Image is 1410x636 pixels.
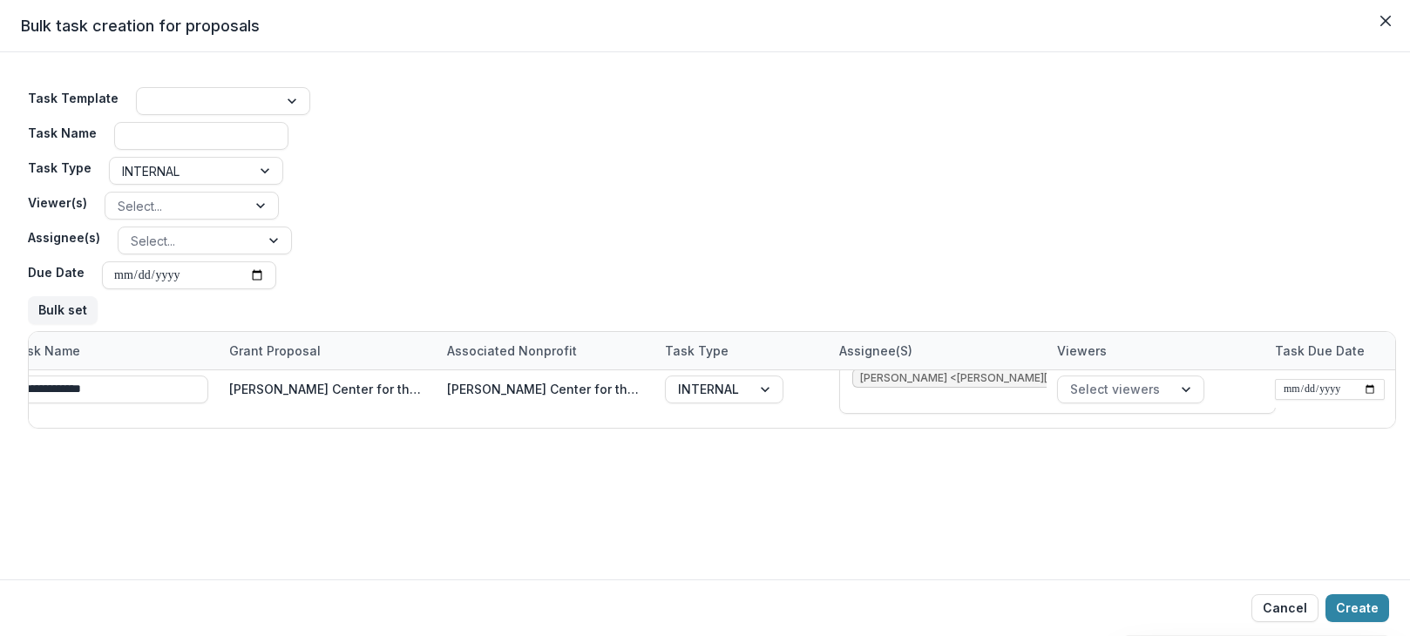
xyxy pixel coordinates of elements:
div: [PERSON_NAME] Center for the Performing Arts [447,380,644,398]
div: Assignee(s) [829,332,1047,369]
div: Grant Proposal [219,332,437,369]
button: Close [1372,7,1400,35]
button: Cancel [1251,594,1318,622]
div: Viewers [1047,332,1264,369]
div: Assignee(s) [829,342,923,360]
label: Due Date [28,263,85,281]
div: Task Name [1,342,91,360]
div: Task Due Date [1264,332,1395,369]
span: [PERSON_NAME] <[PERSON_NAME][EMAIL_ADDRESS][DOMAIN_NAME]> [860,372,1177,384]
button: Create [1325,594,1389,622]
div: Viewers [1047,342,1117,360]
div: Task Due Date [1264,342,1375,360]
div: Task Type [654,332,829,369]
div: Task Name [1,332,219,369]
button: Bulk set [28,296,98,324]
div: Associated Nonprofit [437,332,654,369]
div: Task Type [654,342,739,360]
div: Associated Nonprofit [437,342,587,360]
label: Task Template [28,89,119,107]
label: Task Type [28,159,92,177]
label: Task Name [28,124,97,142]
div: Grant Proposal [219,342,331,360]
div: [PERSON_NAME] Center for the Performing Arts - 2024 [229,380,426,398]
label: Viewer(s) [28,193,87,212]
label: Assignee(s) [28,228,100,247]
